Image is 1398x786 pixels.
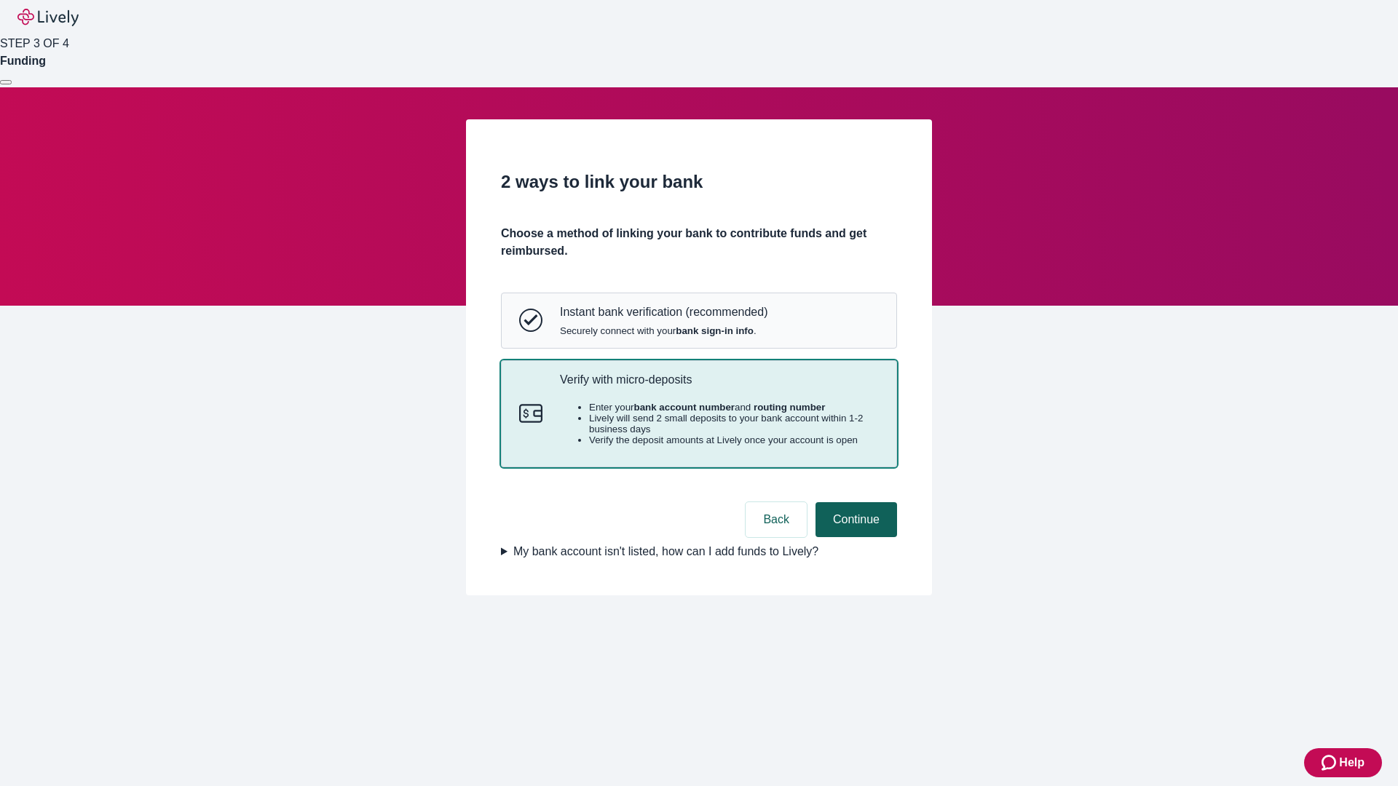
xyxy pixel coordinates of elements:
li: Enter your and [589,402,879,413]
button: Instant bank verificationInstant bank verification (recommended)Securely connect with yourbank si... [502,293,896,347]
span: Securely connect with your . [560,325,767,336]
strong: bank account number [634,402,735,413]
button: Micro-depositsVerify with micro-depositsEnter yourbank account numberand routing numberLively wil... [502,361,896,467]
button: Zendesk support iconHelp [1304,748,1382,777]
svg: Micro-deposits [519,402,542,425]
strong: routing number [754,402,825,413]
button: Continue [815,502,897,537]
img: Lively [17,9,79,26]
span: Help [1339,754,1365,771]
strong: bank sign-in info [676,325,754,336]
button: Back [746,502,807,537]
h2: 2 ways to link your bank [501,169,897,195]
li: Lively will send 2 small deposits to your bank account within 1-2 business days [589,413,879,434]
svg: Zendesk support icon [1322,754,1339,771]
summary: My bank account isn't listed, how can I add funds to Lively? [501,543,897,560]
svg: Instant bank verification [519,309,542,332]
li: Verify the deposit amounts at Lively once your account is open [589,434,879,445]
p: Instant bank verification (recommended) [560,305,767,319]
h4: Choose a method of linking your bank to contribute funds and get reimbursed. [501,225,897,260]
p: Verify with micro-deposits [560,373,879,386]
